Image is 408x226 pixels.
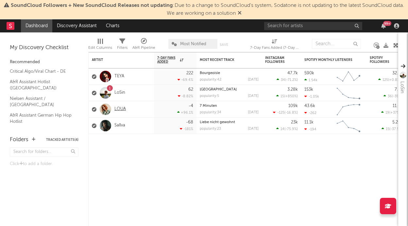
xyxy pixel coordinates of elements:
[288,104,298,108] div: 109k
[281,78,285,82] span: 34
[304,94,319,99] div: -1.05k
[382,78,388,82] span: 125
[180,127,193,131] div: -181 %
[114,123,125,128] a: Sallva
[304,78,317,82] div: 1.54k
[10,147,78,157] input: Search for folders...
[88,44,112,52] div: Edit Columns
[334,101,363,118] svg: Chart title
[200,94,219,98] div: popularity: 5
[248,111,259,114] div: [DATE]
[238,11,242,16] span: Dismiss
[177,110,193,115] div: +96.1 %
[276,94,298,98] div: ( )
[287,71,298,75] div: 47.7k
[334,118,363,134] svg: Chart title
[304,111,316,115] div: -262
[265,56,288,64] div: Instagram Followers
[11,3,173,8] span: SoundCloud Followers + New SoundCloud Releases not updating
[117,44,127,52] div: Filters
[285,127,297,131] span: -75.9 %
[280,95,284,98] span: 15
[186,71,193,75] div: 222
[186,120,193,124] div: -68
[200,71,220,75] a: Bourgeoisie
[178,94,193,98] div: -8.82 %
[248,78,259,82] div: [DATE]
[392,120,402,124] div: 5.22k
[286,78,297,82] span: -71.2 %
[334,68,363,85] svg: Chart title
[200,71,259,75] div: Bourgeoisie
[10,44,78,52] div: My Discovery Checklist
[277,111,284,115] span: -125
[11,3,404,16] span: : Due to a change to SoundCloud's system, Sodatone is not updating to the latest SoundCloud data....
[157,56,178,64] span: 7-Day Fans Added
[250,44,299,52] div: 7-Day Fans Added (7-Day Fans Added)
[276,127,298,131] div: ( )
[114,74,124,79] a: TEYA
[382,127,402,131] div: ( )
[92,58,141,62] div: Artist
[200,88,237,91] a: [GEOGRAPHIC_DATA]
[304,58,353,62] div: Spotify Monthly Listeners
[200,78,221,82] div: popularity: 42
[200,104,259,108] div: 7 Minuten
[390,127,401,131] span: -37.5 %
[10,136,28,144] div: Folders
[21,19,52,32] a: Dashboard
[395,87,402,92] div: 7.2k
[381,23,386,28] button: 99+
[285,111,297,115] span: -16.8 %
[304,120,314,124] div: 11.1k
[370,56,393,64] div: Spotify Followers
[291,120,298,124] div: 23k
[248,94,259,98] div: [DATE]
[200,111,221,114] div: popularity: 34
[280,127,284,131] span: 14
[386,127,389,131] span: 15
[200,58,249,62] div: Most Recent Track
[287,87,298,92] div: 3.28k
[304,127,316,131] div: -194
[381,110,402,115] div: ( )
[390,111,401,115] span: +375 %
[188,87,193,92] div: 62
[388,95,392,98] span: 36
[10,68,72,75] a: Critical Algo/Viral Chart - DE
[10,58,78,66] div: Recommended
[117,36,127,55] div: Filters
[273,110,298,115] div: ( )
[398,81,406,93] div: LoSin
[46,138,78,141] button: Tracked Artists(4)
[101,19,124,32] a: Charts
[248,127,259,131] div: [DATE]
[10,112,72,125] a: A&R Assistant German Hip Hop Hotlist
[200,88,259,91] div: Mailand
[304,71,314,75] div: 590k
[132,44,155,52] div: A&R Pipeline
[200,104,217,108] a: 7 Minuten
[200,121,235,124] a: Liebe nicht gewohnt
[220,43,228,47] button: Save
[250,36,299,55] div: 7-Day Fans Added (7-Day Fans Added)
[132,36,155,55] div: A&R Pipeline
[378,78,402,82] div: ( )
[312,39,361,49] input: Search...
[200,127,221,131] div: popularity: 23
[389,78,401,82] span: +0.81 %
[393,95,401,98] span: -39 %
[178,78,193,82] div: -69.4 %
[88,36,112,55] div: Edit Columns
[52,19,101,32] a: Discovery Assistant
[392,71,402,75] div: 32.2k
[10,95,72,108] a: Nielsen Assistant / [GEOGRAPHIC_DATA]
[285,95,297,98] span: +850 %
[114,90,125,96] a: LoSin
[189,104,193,108] div: -4
[10,160,78,168] div: Click to add a folder.
[383,94,402,98] div: ( )
[334,85,363,101] svg: Chart title
[304,104,315,108] div: 43.6k
[277,78,298,82] div: ( )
